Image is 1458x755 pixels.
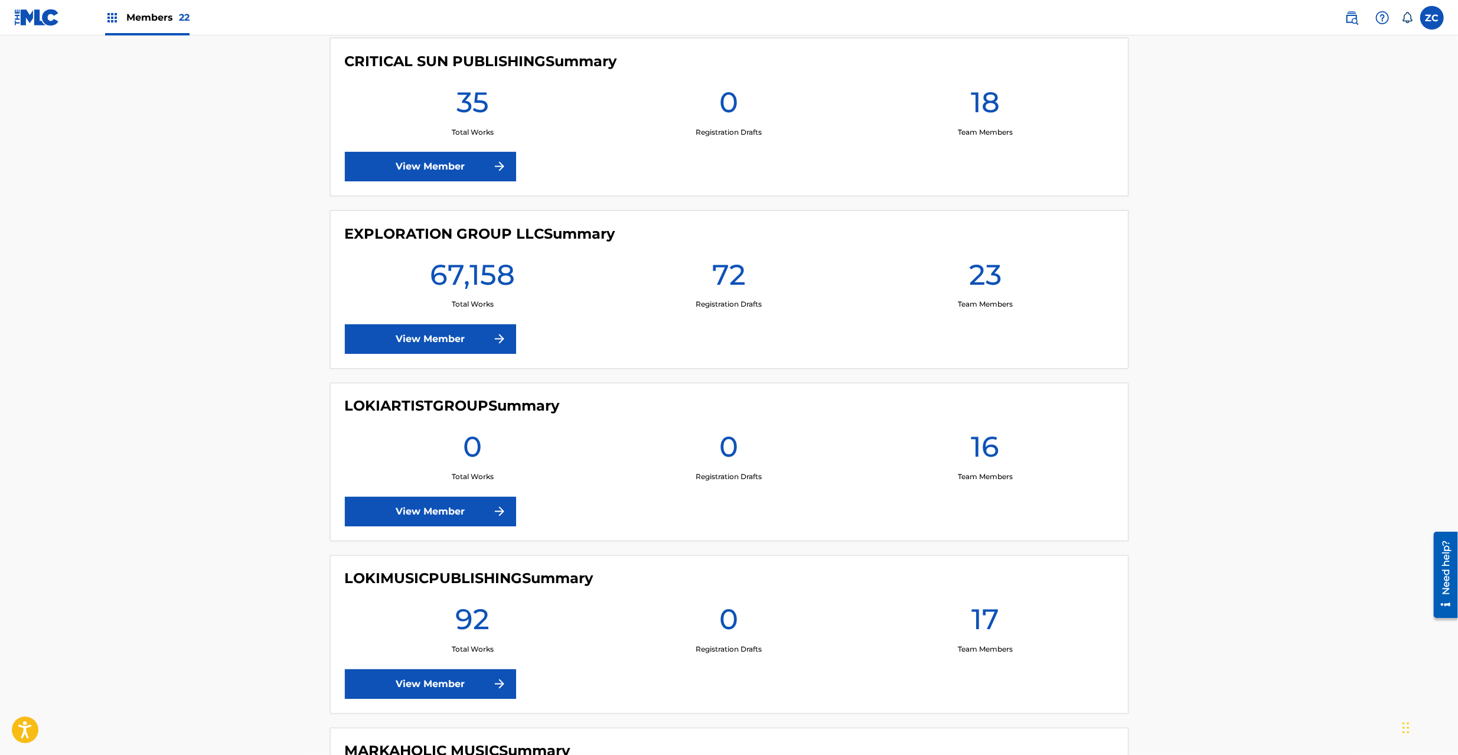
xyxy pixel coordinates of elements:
h1: 23 [969,257,1002,300]
h1: 0 [719,84,738,127]
img: f7272a7cc735f4ea7f67.svg [492,677,507,691]
h1: 67,158 [430,257,515,300]
a: Public Search [1340,6,1364,30]
iframe: Resource Center [1425,528,1458,623]
p: Total Works [452,300,494,310]
p: Total Works [452,645,494,655]
img: MLC Logo [14,9,60,26]
h1: 92 [455,602,490,645]
h4: LOKIMUSICPUBLISHING [345,570,593,588]
p: Registration Drafts [696,645,762,655]
h1: 0 [463,429,482,472]
p: Registration Drafts [696,472,762,483]
p: Team Members [958,645,1013,655]
img: help [1375,11,1389,25]
a: View Member [345,152,516,181]
img: search [1345,11,1359,25]
h1: 0 [719,602,738,645]
h1: 72 [712,257,746,300]
img: f7272a7cc735f4ea7f67.svg [492,505,507,519]
p: Team Members [958,300,1013,310]
p: Team Members [958,472,1013,483]
a: View Member [345,497,516,526]
h1: 0 [719,429,738,472]
h1: 35 [456,84,489,127]
img: Top Rightsholders [105,11,119,25]
h4: CRITICAL SUN PUBLISHING [345,53,617,70]
p: Total Works [452,472,494,483]
p: Registration Drafts [696,300,762,310]
h1: 16 [971,429,999,472]
div: Drag [1402,710,1410,746]
h1: 18 [971,84,1000,127]
h4: LOKIARTISTGROUP [345,398,560,415]
a: View Member [345,669,516,699]
div: User Menu [1420,6,1444,30]
div: Help [1371,6,1394,30]
iframe: Chat Widget [1399,698,1458,755]
span: 22 [179,12,190,23]
a: View Member [345,324,516,354]
p: Registration Drafts [696,127,762,138]
p: Total Works [452,127,494,138]
p: Team Members [958,127,1013,138]
h4: EXPLORATION GROUP LLC [345,225,615,243]
span: Members [126,11,190,24]
img: f7272a7cc735f4ea7f67.svg [492,332,507,346]
img: f7272a7cc735f4ea7f67.svg [492,160,507,174]
div: Notifications [1401,12,1413,24]
h1: 17 [971,602,999,645]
